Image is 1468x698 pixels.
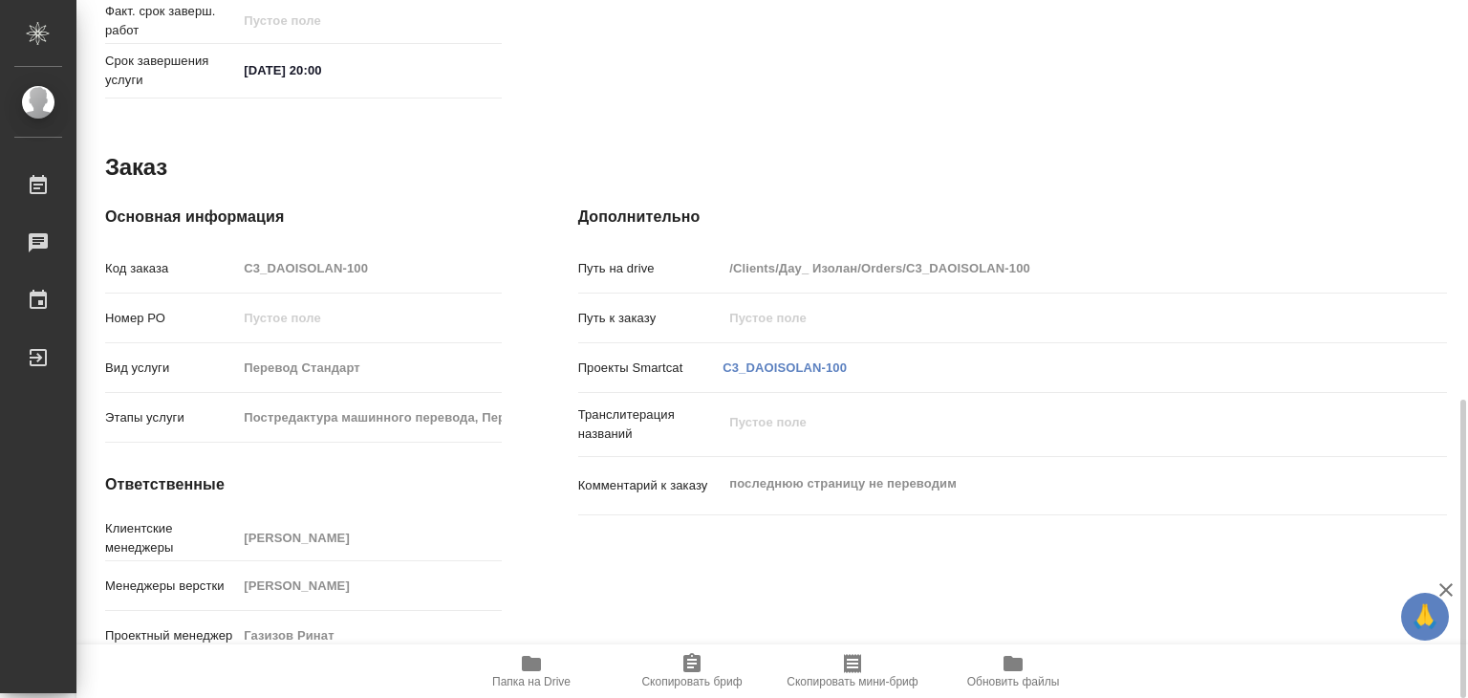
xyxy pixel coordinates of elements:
[105,408,237,427] p: Этапы услуги
[105,52,237,90] p: Срок завершения услуги
[723,254,1374,282] input: Пустое поле
[723,468,1374,500] textarea: последнюю страницу не переводим
[105,473,502,496] h4: Ответственные
[237,7,404,34] input: Пустое поле
[105,309,237,328] p: Номер РО
[578,359,723,378] p: Проекты Smartcat
[237,572,501,600] input: Пустое поле
[723,304,1374,332] input: Пустое поле
[451,644,612,698] button: Папка на Drive
[105,152,167,183] h2: Заказ
[105,626,237,645] p: Проектный менеджер
[772,644,933,698] button: Скопировать мини-бриф
[933,644,1093,698] button: Обновить файлы
[578,476,723,495] p: Комментарий к заказу
[237,304,501,332] input: Пустое поле
[578,206,1447,229] h4: Дополнительно
[105,2,237,40] p: Факт. срок заверш. работ
[967,675,1060,688] span: Обновить файлы
[492,675,571,688] span: Папка на Drive
[237,524,501,552] input: Пустое поле
[578,405,723,444] p: Транслитерация названий
[105,259,237,278] p: Код заказа
[612,644,772,698] button: Скопировать бриф
[237,622,501,649] input: Пустое поле
[237,354,501,382] input: Пустое поле
[723,360,847,375] a: C3_DAOISOLAN-100
[1401,593,1449,641] button: 🙏
[578,309,723,328] p: Путь к заказу
[578,259,723,278] p: Путь на drive
[787,675,917,688] span: Скопировать мини-бриф
[1409,597,1441,637] span: 🙏
[105,519,237,557] p: Клиентские менеджеры
[105,577,237,596] p: Менеджеры верстки
[237,56,404,84] input: ✎ Введи что-нибудь
[105,206,502,229] h4: Основная информация
[105,359,237,378] p: Вид услуги
[641,675,742,688] span: Скопировать бриф
[237,254,501,282] input: Пустое поле
[237,404,501,431] input: Пустое поле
